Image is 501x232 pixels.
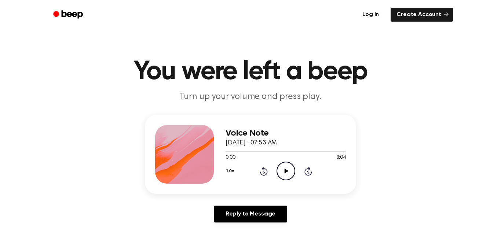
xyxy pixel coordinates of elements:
[226,154,235,162] span: 0:00
[391,8,453,22] a: Create Account
[63,59,438,85] h1: You were left a beep
[336,154,346,162] span: 3:04
[226,140,277,146] span: [DATE] · 07:53 AM
[214,206,287,222] a: Reply to Message
[226,128,346,138] h3: Voice Note
[48,8,89,22] a: Beep
[110,91,391,103] p: Turn up your volume and press play.
[355,6,386,23] a: Log in
[226,165,237,177] button: 1.0x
